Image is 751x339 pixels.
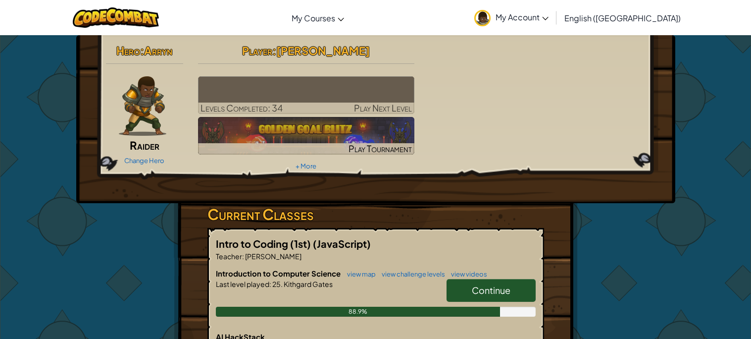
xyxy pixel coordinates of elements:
[207,203,544,226] h3: Current Classes
[119,76,166,136] img: raider-pose.png
[124,157,164,165] a: Change Hero
[242,44,272,57] span: Player
[276,44,370,57] span: [PERSON_NAME]
[216,269,342,278] span: Introduction to Computer Science
[349,143,412,154] span: Play Tournament
[216,252,242,261] span: Teacher
[130,138,159,152] span: Raider
[559,4,686,31] a: English ([GEOGRAPHIC_DATA])
[216,280,269,288] span: Last level played
[313,237,371,250] span: (JavaScript)
[242,252,244,261] span: :
[198,117,414,155] img: Golden Goal
[292,13,335,23] span: My Courses
[469,2,553,33] a: My Account
[283,280,333,288] span: Kithgard Gates
[377,270,445,278] a: view challenge levels
[140,44,144,57] span: :
[354,102,412,113] span: Play Next Level
[496,12,549,22] span: My Account
[472,284,510,296] span: Continue
[200,102,283,113] span: Levels Completed: 34
[474,10,491,26] img: avatar
[73,7,159,28] img: CodeCombat logo
[287,4,349,31] a: My Courses
[342,270,376,278] a: view map
[446,270,487,278] a: view videos
[564,13,681,23] span: English ([GEOGRAPHIC_DATA])
[244,252,301,261] span: [PERSON_NAME]
[269,280,271,288] span: :
[198,76,414,114] a: Play Next Level
[144,44,172,57] span: Arryn
[116,44,140,57] span: Hero
[271,280,283,288] span: 25.
[272,44,276,57] span: :
[296,162,316,170] a: + More
[198,117,414,155] a: Play Tournament
[216,237,313,250] span: Intro to Coding (1st)
[216,307,500,317] div: 88.9%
